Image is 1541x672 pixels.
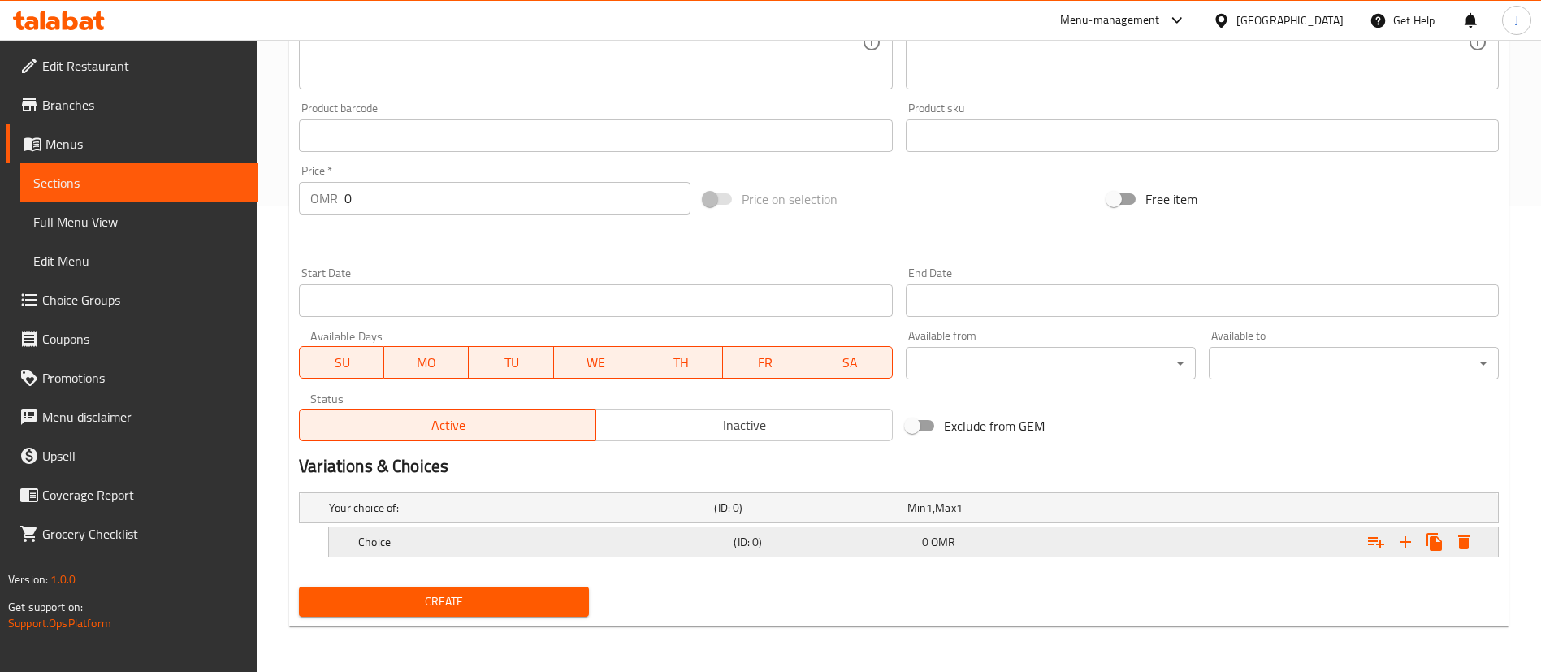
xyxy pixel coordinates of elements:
[554,346,638,379] button: WE
[42,290,245,310] span: Choice Groups
[329,527,1498,557] div: Expand
[807,346,892,379] button: SA
[306,351,378,375] span: SU
[33,212,245,232] span: Full Menu View
[33,251,245,271] span: Edit Menu
[956,497,963,518] span: 1
[33,173,245,193] span: Sections
[6,514,258,553] a: Grocery Checklist
[595,409,893,441] button: Inactive
[561,351,632,375] span: WE
[475,351,547,375] span: TU
[1449,527,1478,557] button: Delete Choice
[6,124,258,163] a: Menus
[6,436,258,475] a: Upsell
[926,497,933,518] span: 1
[1391,527,1420,557] button: Add new choice
[42,56,245,76] span: Edit Restaurant
[906,347,1196,379] div: ​
[344,182,690,215] input: Please enter price
[6,280,258,319] a: Choice Groups
[922,531,928,553] span: 0
[814,351,885,375] span: SA
[310,189,338,208] p: OMR
[20,163,258,202] a: Sections
[391,351,462,375] span: MO
[358,534,727,550] h5: Choice
[42,485,245,505] span: Coverage Report
[931,531,955,553] span: OMR
[20,241,258,280] a: Edit Menu
[1420,527,1449,557] button: Clone new choice
[723,346,807,379] button: FR
[45,134,245,154] span: Menus
[299,409,596,441] button: Active
[469,346,553,379] button: TU
[8,613,111,634] a: Support.OpsPlatform
[20,202,258,241] a: Full Menu View
[907,500,1093,516] div: ,
[384,346,469,379] button: MO
[907,497,926,518] span: Min
[299,454,1499,479] h2: Variations & Choices
[8,569,48,590] span: Version:
[6,397,258,436] a: Menu disclaimer
[306,414,590,437] span: Active
[42,407,245,427] span: Menu disclaimer
[1515,11,1518,29] span: J
[603,414,886,437] span: Inactive
[6,358,258,397] a: Promotions
[935,497,955,518] span: Max
[742,189,838,209] span: Price on selection
[1236,11,1344,29] div: [GEOGRAPHIC_DATA]
[714,500,900,516] h5: (ID: 0)
[42,446,245,466] span: Upsell
[42,95,245,115] span: Branches
[944,416,1045,436] span: Exclude from GEM
[645,351,716,375] span: TH
[300,493,1498,522] div: Expand
[6,475,258,514] a: Coverage Report
[906,119,1499,152] input: Please enter product sku
[1145,189,1197,209] span: Free item
[1060,11,1160,30] div: Menu-management
[917,4,1468,81] textarea: كبده وخبز صمون و فلفل
[6,85,258,124] a: Branches
[42,524,245,544] span: Grocery Checklist
[6,46,258,85] a: Edit Restaurant
[310,4,861,81] textarea: Liver, bread and pepper
[638,346,723,379] button: TH
[42,368,245,388] span: Promotions
[312,592,576,612] span: Create
[1209,347,1499,379] div: ​
[299,346,384,379] button: SU
[42,329,245,349] span: Coupons
[8,596,83,618] span: Get support on:
[299,587,589,617] button: Create
[299,119,892,152] input: Please enter product barcode
[734,534,915,550] h5: (ID: 0)
[6,319,258,358] a: Coupons
[729,351,801,375] span: FR
[50,569,76,590] span: 1.0.0
[1361,527,1391,557] button: Add choice group
[329,500,708,516] h5: Your choice of:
